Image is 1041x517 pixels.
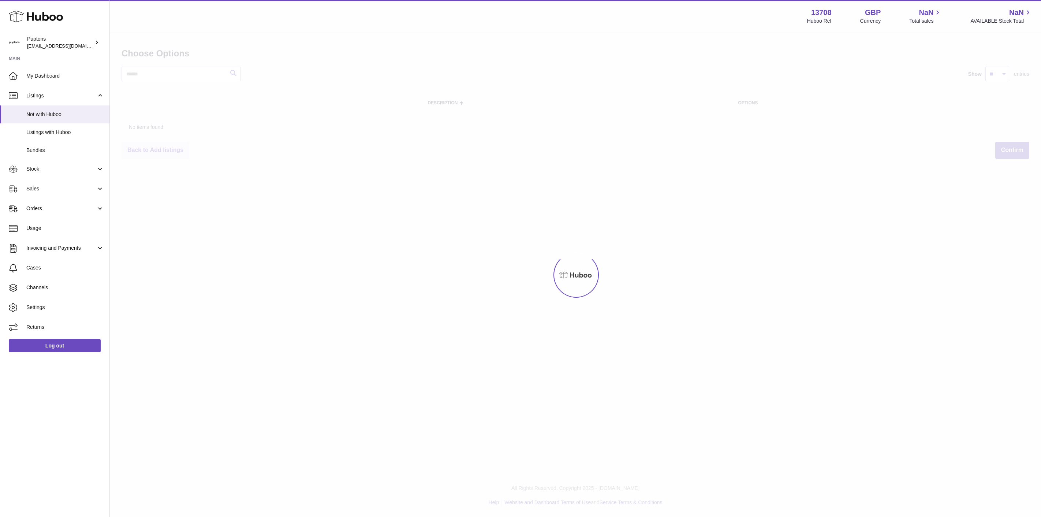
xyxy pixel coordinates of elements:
img: hello@puptons.com [9,37,20,48]
span: [EMAIL_ADDRESS][DOMAIN_NAME] [27,43,108,49]
strong: 13708 [811,8,832,18]
span: Not with Huboo [26,111,104,118]
span: Bundles [26,147,104,154]
span: Cases [26,264,104,271]
a: NaN AVAILABLE Stock Total [970,8,1032,25]
span: Orders [26,205,96,212]
span: Channels [26,284,104,291]
a: NaN Total sales [909,8,942,25]
span: Listings [26,92,96,99]
span: Settings [26,304,104,311]
span: Invoicing and Payments [26,245,96,252]
span: Total sales [909,18,942,25]
span: My Dashboard [26,72,104,79]
span: Sales [26,185,96,192]
strong: GBP [865,8,881,18]
span: Returns [26,324,104,331]
div: Huboo Ref [807,18,832,25]
span: AVAILABLE Stock Total [970,18,1032,25]
span: Usage [26,225,104,232]
span: NaN [919,8,933,18]
span: Listings with Huboo [26,129,104,136]
div: Puptons [27,36,93,49]
a: Log out [9,339,101,352]
span: NaN [1009,8,1024,18]
span: Stock [26,165,96,172]
div: Currency [860,18,881,25]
